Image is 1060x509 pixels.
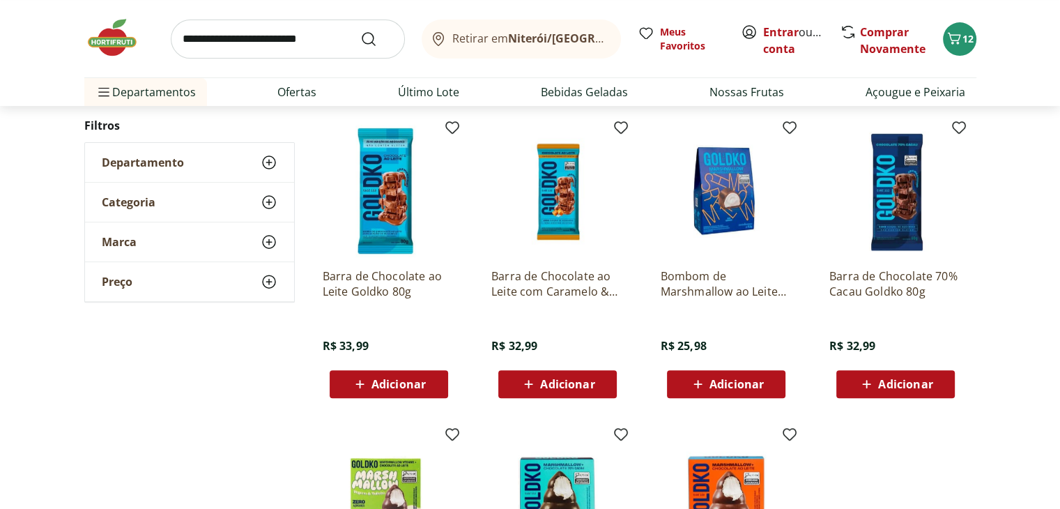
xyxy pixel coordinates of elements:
a: Bebidas Geladas [541,84,628,100]
button: Preço [85,262,294,301]
span: Retirar em [452,32,606,45]
button: Retirar emNiterói/[GEOGRAPHIC_DATA] [422,20,621,59]
a: Criar conta [763,24,840,56]
span: Categoria [102,195,155,209]
span: 12 [962,32,974,45]
button: Adicionar [836,370,955,398]
span: Adicionar [371,379,426,390]
a: Açougue e Peixaria [866,84,965,100]
span: Adicionar [709,379,764,390]
a: Último Lote [398,84,459,100]
span: R$ 25,98 [660,338,706,354]
span: R$ 32,99 [491,338,537,354]
span: Preço [102,275,132,289]
b: Niterói/[GEOGRAPHIC_DATA] [508,31,667,46]
a: Barra de Chocolate ao Leite com Caramelo & Flor de Sal Goldko 80g [491,268,624,299]
span: ou [763,24,825,57]
button: Adicionar [498,370,617,398]
a: Meus Favoritos [638,25,724,53]
span: Adicionar [878,379,932,390]
button: Submit Search [360,31,394,47]
h2: Filtros [84,112,295,139]
input: search [171,20,405,59]
img: Hortifruti [84,17,154,59]
span: R$ 33,99 [323,338,369,354]
span: Departamentos [95,75,196,109]
a: Comprar Novamente [860,24,925,56]
button: Adicionar [330,370,448,398]
img: Bombom de Marshmallow ao Leite Goldko 57,5g [660,125,792,257]
button: Adicionar [667,370,785,398]
button: Departamento [85,143,294,182]
a: Entrar [763,24,799,40]
span: R$ 32,99 [829,338,875,354]
span: Adicionar [540,379,594,390]
img: Barra de Chocolate ao Leite com Caramelo & Flor de Sal Goldko 80g [491,125,624,257]
button: Carrinho [943,22,976,56]
a: Bombom de Marshmallow ao Leite Goldko 57,5g [660,268,792,299]
img: Barra de Chocolate 70% Cacau Goldko 80g [829,125,962,257]
button: Marca [85,222,294,261]
span: Departamento [102,155,184,169]
button: Menu [95,75,112,109]
span: Meus Favoritos [660,25,724,53]
a: Barra de Chocolate 70% Cacau Goldko 80g [829,268,962,299]
a: Ofertas [277,84,316,100]
button: Categoria [85,183,294,222]
a: Nossas Frutas [709,84,784,100]
span: Marca [102,235,137,249]
img: Barra de Chocolate ao Leite Goldko 80g [323,125,455,257]
a: Barra de Chocolate ao Leite Goldko 80g [323,268,455,299]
